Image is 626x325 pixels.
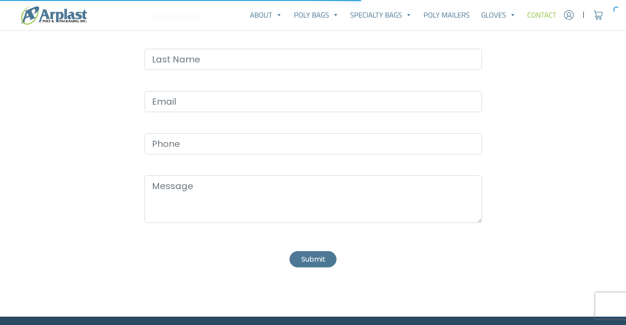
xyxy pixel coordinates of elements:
button: Submit [289,251,336,267]
span: | [583,10,585,20]
a: Poly Mailers [418,6,475,24]
input: Email [145,91,482,112]
input: Last Name [145,49,482,70]
a: Poly Bags [288,6,345,24]
a: About [244,6,288,24]
a: Gloves [475,6,522,24]
a: Contact [521,6,562,24]
img: logo [21,6,87,25]
a: Specialty Bags [345,6,418,24]
input: Phone [145,133,482,154]
form: Contact form [145,7,482,267]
